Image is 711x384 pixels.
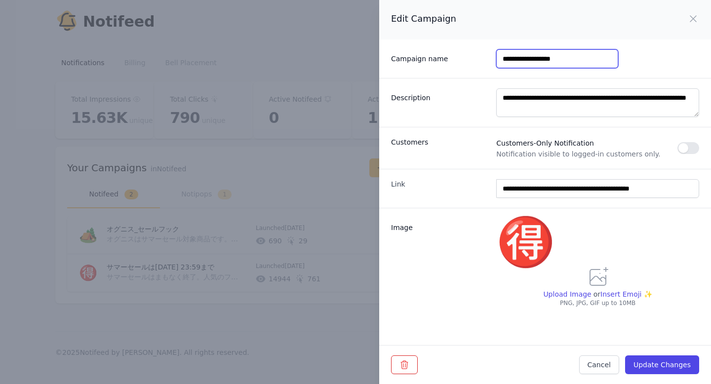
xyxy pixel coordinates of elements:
label: Link [391,179,488,189]
span: We run on Gist [82,320,125,327]
button: Cancel [579,355,619,374]
p: or [592,289,600,299]
span: New conversation [64,137,118,145]
button: New conversation [15,131,182,151]
label: Image [391,219,488,232]
p: PNG, JPG, GIF up to 10MB [496,299,699,307]
span: Customers-Only Notification [496,137,677,149]
span: Notification visible to logged-in customers only. [496,149,677,159]
h1: Hello! [15,48,183,64]
label: Campaign name [391,50,488,64]
h2: Edit Campaign [391,12,456,26]
span: 🉐 [496,214,555,269]
h3: Customers [391,137,488,147]
label: Description [391,89,488,103]
h2: Don't see Notifeed in your header? Let me know and I'll set it up! ✅ [15,66,183,113]
span: Insert Emoji ✨ [600,289,652,299]
button: Update Changes [625,355,699,374]
span: Upload Image [543,290,591,298]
